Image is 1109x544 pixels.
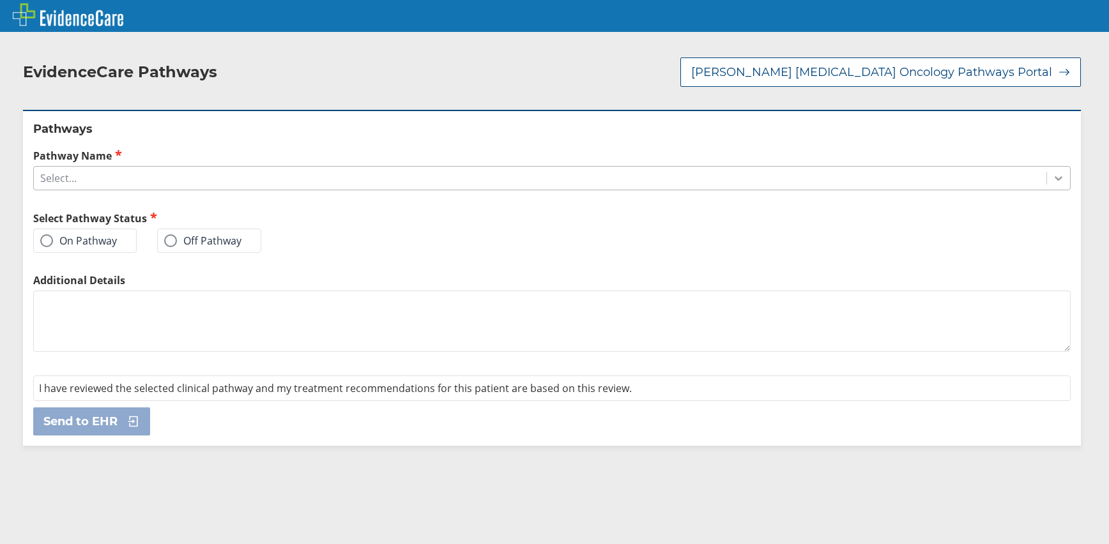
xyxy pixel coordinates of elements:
button: [PERSON_NAME] [MEDICAL_DATA] Oncology Pathways Portal [680,57,1081,87]
span: Send to EHR [43,414,118,429]
h2: Select Pathway Status [33,211,547,225]
label: Off Pathway [164,234,241,247]
span: [PERSON_NAME] [MEDICAL_DATA] Oncology Pathways Portal [691,64,1052,80]
label: Additional Details [33,273,1071,287]
label: On Pathway [40,234,117,247]
span: I have reviewed the selected clinical pathway and my treatment recommendations for this patient a... [39,381,632,395]
div: Select... [40,171,77,185]
h2: EvidenceCare Pathways [23,63,217,82]
button: Send to EHR [33,407,150,435]
img: EvidenceCare [13,3,123,26]
label: Pathway Name [33,148,1071,163]
h2: Pathways [33,121,1071,137]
